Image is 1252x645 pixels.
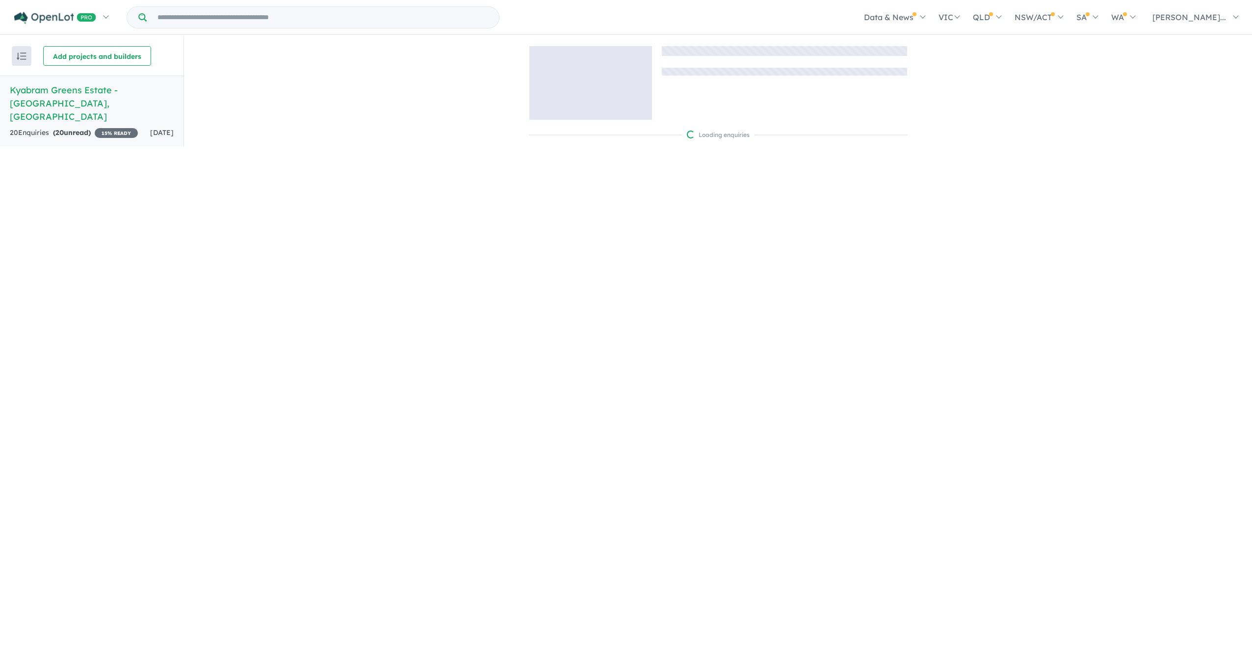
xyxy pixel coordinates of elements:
button: Add projects and builders [43,46,151,66]
span: 15 % READY [95,128,138,138]
div: 20 Enquir ies [10,127,138,139]
input: Try estate name, suburb, builder or developer [149,7,497,28]
div: Loading enquiries [687,130,750,140]
img: sort.svg [17,53,26,60]
span: [DATE] [150,128,174,137]
span: 20 [55,128,64,137]
span: [PERSON_NAME]... [1152,12,1226,22]
strong: ( unread) [53,128,91,137]
h5: Kyabram Greens Estate - [GEOGRAPHIC_DATA] , [GEOGRAPHIC_DATA] [10,83,174,123]
img: Openlot PRO Logo White [14,12,96,24]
